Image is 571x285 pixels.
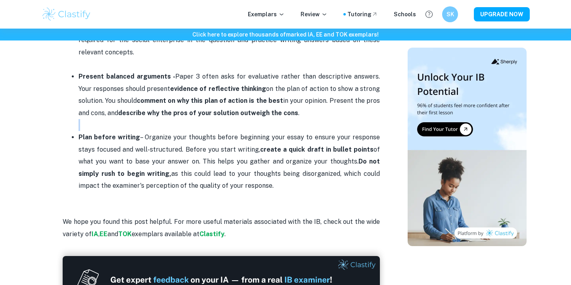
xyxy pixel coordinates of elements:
img: Thumbnail [408,48,527,246]
a: Tutoring [347,10,378,19]
a: Schools [394,10,416,19]
strong: describe why the pros of your solution outweigh the cons [118,109,298,117]
strong: Present balanced arguments - [79,73,175,80]
p: We hope you found this post helpful. For more useful materials associated with the IB, check out ... [63,216,380,240]
strong: comment on why this plan of action is the best [137,97,283,104]
h6: SK [446,10,455,19]
button: Help and Feedback [422,8,436,21]
button: SK [442,6,458,22]
a: Clastify [199,230,224,238]
strong: Plan before writing [79,133,140,141]
strong: Do not simply rush to begin writing, [79,158,380,177]
p: – Organize your thoughts before beginning your essay to ensure your response stays focused and we... [79,131,380,192]
strong: create a quick draft in bullet points [260,146,374,153]
h6: Click here to explore thousands of marked IA, EE and TOK exemplars ! [2,30,569,39]
p: Exemplars [248,10,285,19]
strong: evidence of reflective thinking [170,85,266,92]
button: UPGRADE NOW [474,7,530,21]
p: Paper 3 often asks for evaluative rather than descriptive answers. Your responses should present ... [79,71,380,119]
img: Clastify logo [41,6,92,22]
a: TOK [118,230,132,238]
a: EE [100,230,107,238]
p: Review [301,10,328,19]
a: IA [92,230,98,238]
